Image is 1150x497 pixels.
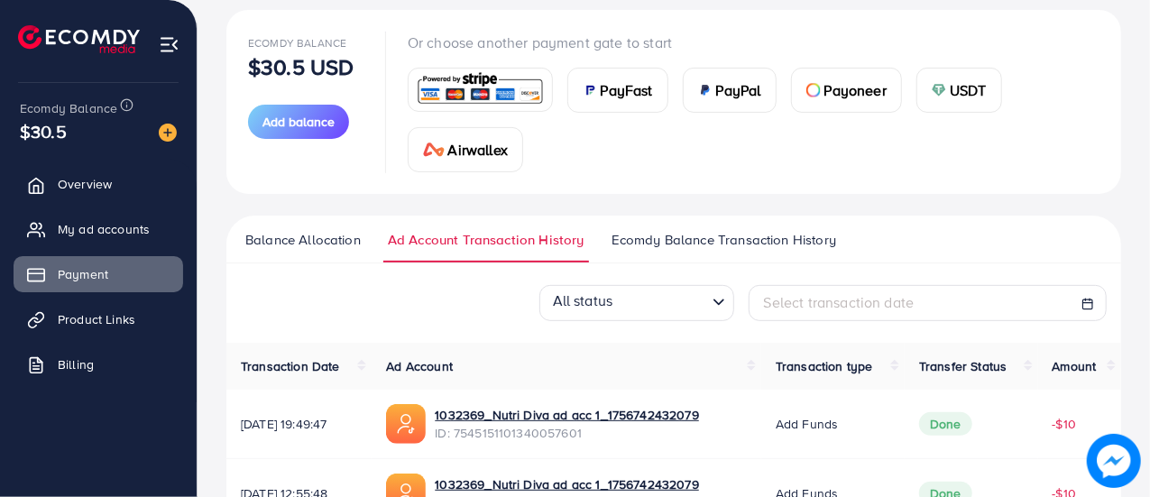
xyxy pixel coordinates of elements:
img: card [698,83,713,97]
a: cardPayoneer [791,68,902,113]
span: Payoneer [824,79,887,101]
img: card [806,83,821,97]
div: Search for option [539,285,734,321]
button: Add balance [248,105,349,139]
img: menu [159,34,179,55]
img: card [583,83,597,97]
span: Add funds [776,415,838,433]
a: Product Links [14,301,183,337]
input: Search for option [618,287,704,316]
span: Product Links [58,310,135,328]
span: $30.5 [20,118,67,144]
p: Or choose another payment gate to start [408,32,1099,53]
img: card [423,143,445,157]
span: Ad Account Transaction History [388,230,584,250]
span: Ecomdy Balance [20,99,117,117]
img: image [1087,434,1141,488]
span: PayPal [716,79,761,101]
span: Ad Account [386,357,453,375]
p: $30.5 USD [248,56,354,78]
a: cardAirwallex [408,127,523,172]
span: Ecomdy Balance Transaction History [612,230,836,250]
a: 1032369_Nutri Diva ad acc 1_1756742432079 [435,475,699,493]
span: Transaction type [776,357,873,375]
span: Amount [1053,357,1097,375]
a: cardPayFast [567,68,668,113]
span: Ecomdy Balance [248,35,346,51]
span: Transaction Date [241,357,340,375]
span: ID: 7545151101340057601 [435,424,699,442]
span: USDT [950,79,987,101]
img: logo [18,25,140,53]
a: 1032369_Nutri Diva ad acc 1_1756742432079 [435,406,699,424]
span: Add balance [262,113,335,131]
img: ic-ads-acc.e4c84228.svg [386,404,426,444]
span: Select transaction date [764,292,915,312]
a: cardUSDT [916,68,1002,113]
a: cardPayPal [683,68,777,113]
span: All status [549,286,617,316]
a: Billing [14,346,183,382]
span: Payment [58,265,108,283]
span: Balance Allocation [245,230,361,250]
a: Overview [14,166,183,202]
a: Payment [14,256,183,292]
a: My ad accounts [14,211,183,247]
span: Transfer Status [919,357,1007,375]
span: Billing [58,355,94,373]
span: [DATE] 19:49:47 [241,415,357,433]
img: card [932,83,946,97]
img: image [159,124,177,142]
span: -$10 [1053,415,1077,433]
span: Done [919,412,972,436]
span: My ad accounts [58,220,150,238]
a: card [408,68,553,112]
img: card [414,70,547,109]
span: PayFast [601,79,653,101]
span: Airwallex [448,139,508,161]
span: Overview [58,175,112,193]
